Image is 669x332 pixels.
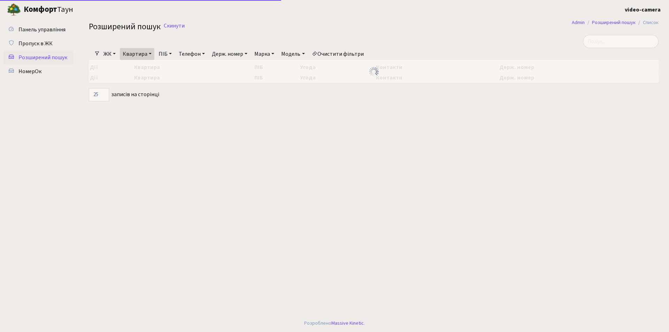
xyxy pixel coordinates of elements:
span: Пропуск в ЖК [18,40,53,47]
b: Комфорт [24,4,57,15]
a: Модель [278,48,307,60]
a: Панель управління [3,23,73,37]
span: Панель управління [18,26,66,33]
a: Розширений пошук [592,19,636,26]
label: записів на сторінці [89,88,159,101]
a: Admin [572,19,585,26]
a: Очистити фільтри [309,48,367,60]
img: logo.png [7,3,21,17]
a: Скинути [164,23,185,29]
nav: breadcrumb [561,15,669,30]
a: Держ. номер [209,48,250,60]
a: ПІБ [156,48,175,60]
button: Переключити навігацію [87,4,105,15]
span: НомерОк [18,68,41,75]
a: Massive Kinetic [331,319,364,327]
span: Таун [24,4,73,16]
a: Пропуск в ЖК [3,37,73,51]
a: Марка [252,48,277,60]
a: ЖК [101,48,118,60]
a: video-camera [625,6,661,14]
a: Телефон [176,48,208,60]
span: Розширений пошук [89,21,161,33]
li: Список [636,19,659,26]
input: Пошук... [583,35,659,48]
span: Розширений пошук [18,54,67,61]
a: НомерОк [3,64,73,78]
a: Квартира [120,48,154,60]
select: записів на сторінці [89,88,109,101]
a: Розширений пошук [3,51,73,64]
div: Розроблено . [304,319,365,327]
img: Обробка... [368,66,379,77]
